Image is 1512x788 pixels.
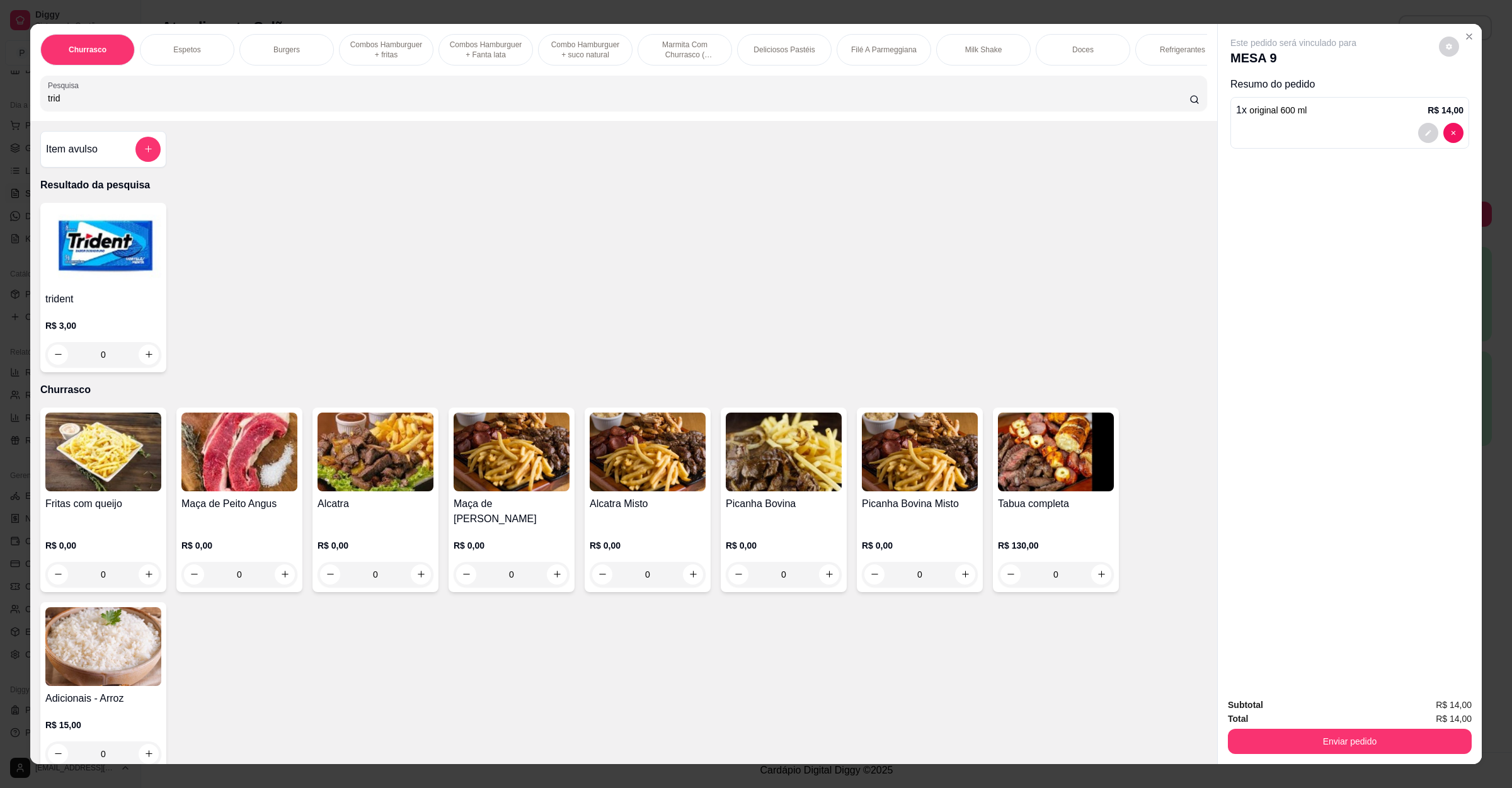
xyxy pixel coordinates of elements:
[454,413,570,491] img: product-image
[69,45,106,55] p: Churrasco
[998,496,1114,511] h4: Tabua completa
[648,40,721,60] p: Marmita Com Churrasco ( Novidade )
[1230,49,1356,67] p: MESA 9
[350,40,423,60] p: Combos Hamburguer + fritas
[1228,729,1472,754] button: Enviar pedido
[1418,123,1438,143] button: decrease-product-quantity
[45,539,161,552] p: R$ 0,00
[590,413,706,491] img: product-image
[181,413,297,491] img: product-image
[549,40,622,60] p: Combo Hamburguer + suco natural
[1249,105,1307,115] span: original 600 ml
[318,413,433,491] img: product-image
[48,744,68,764] button: decrease-product-quantity
[45,607,161,686] img: product-image
[45,208,161,287] img: product-image
[1439,37,1459,57] button: decrease-product-quantity
[48,345,68,365] button: decrease-product-quantity
[1236,103,1307,118] p: 1 x
[1072,45,1094,55] p: Doces
[998,539,1114,552] p: R$ 130,00
[862,539,978,552] p: R$ 0,00
[45,691,161,706] h4: Adicionais - Arroz
[45,319,161,332] p: R$ 3,00
[45,292,161,307] h4: trident
[45,496,161,511] h4: Fritas com queijo
[40,178,1207,193] p: Resultado da pesquisa
[726,496,842,511] h4: Picanha Bovina
[139,345,159,365] button: increase-product-quantity
[454,496,570,527] h4: Maça de [PERSON_NAME]
[46,142,98,157] h4: Item avulso
[40,382,1207,397] p: Churrasco
[1459,26,1479,47] button: Close
[862,413,978,491] img: product-image
[1160,45,1205,55] p: Refrigerantes
[590,539,706,552] p: R$ 0,00
[851,45,917,55] p: Filé A Parmeggiana
[862,496,978,511] h4: Picanha Bovina Misto
[1428,104,1463,117] p: R$ 14,00
[1228,700,1263,710] strong: Subtotal
[139,744,159,764] button: increase-product-quantity
[45,413,161,491] img: product-image
[726,413,842,491] img: product-image
[48,92,1189,105] input: Pesquisa
[1443,123,1463,143] button: decrease-product-quantity
[273,45,300,55] p: Burgers
[998,413,1114,491] img: product-image
[1230,77,1469,92] p: Resumo do pedido
[318,496,433,511] h4: Alcatra
[181,496,297,511] h4: Maça de Peito Angus
[45,719,161,731] p: R$ 15,00
[1230,37,1356,49] p: Este pedido será vinculado para
[726,539,842,552] p: R$ 0,00
[1228,714,1248,724] strong: Total
[590,496,706,511] h4: Alcatra Misto
[753,45,815,55] p: Deliciosos Pastéis
[181,539,297,552] p: R$ 0,00
[454,539,570,552] p: R$ 0,00
[449,40,522,60] p: Combos Hamburguer + Fanta lata
[173,45,200,55] p: Espetos
[1436,712,1472,726] span: R$ 14,00
[1436,698,1472,712] span: R$ 14,00
[48,80,83,91] label: Pesquisa
[965,45,1002,55] p: Milk Shake
[135,137,161,162] button: add-separate-item
[318,539,433,552] p: R$ 0,00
